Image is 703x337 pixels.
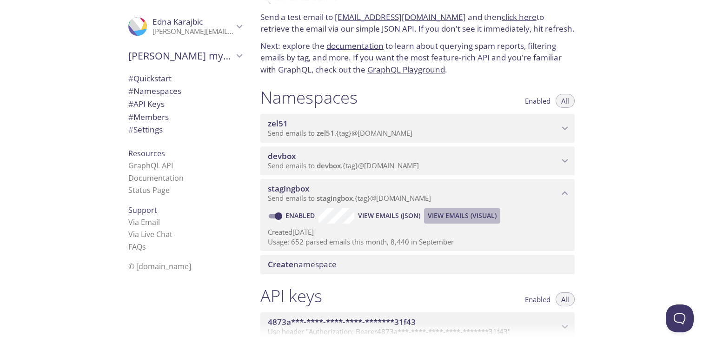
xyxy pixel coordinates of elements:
[260,146,575,175] div: devbox namespace
[128,173,184,183] a: Documentation
[268,161,419,170] span: Send emails to . {tag} @[DOMAIN_NAME]
[121,44,249,68] div: Jochen Schweizer mydays Holding GmbH
[128,99,165,109] span: API Keys
[128,124,163,135] span: Settings
[367,64,445,75] a: GraphQL Playground
[121,123,249,136] div: Team Settings
[556,292,575,306] button: All
[268,183,309,194] span: stagingbox
[128,229,172,239] a: Via Live Chat
[128,99,133,109] span: #
[317,193,353,203] span: stagingbox
[128,185,170,195] a: Status Page
[335,12,466,22] a: [EMAIL_ADDRESS][DOMAIN_NAME]
[260,255,575,274] div: Create namespace
[128,73,133,84] span: #
[121,85,249,98] div: Namespaces
[268,259,337,270] span: namespace
[268,259,293,270] span: Create
[556,94,575,108] button: All
[428,210,497,221] span: View Emails (Visual)
[424,208,500,223] button: View Emails (Visual)
[260,87,358,108] h1: Namespaces
[268,193,431,203] span: Send emails to . {tag} @[DOMAIN_NAME]
[128,160,173,171] a: GraphQL API
[128,86,181,96] span: Namespaces
[260,40,575,76] p: Next: explore the to learn about querying spam reports, filtering emails by tag, and more. If you...
[260,11,575,35] p: Send a test email to and then to retrieve the email via our simple JSON API. If you don't see it ...
[358,210,420,221] span: View Emails (JSON)
[260,114,575,143] div: zel51 namespace
[128,205,157,215] span: Support
[354,208,424,223] button: View Emails (JSON)
[128,261,191,271] span: © [DOMAIN_NAME]
[128,73,172,84] span: Quickstart
[260,285,322,306] h1: API keys
[128,148,165,159] span: Resources
[260,179,575,208] div: stagingbox namespace
[128,217,160,227] a: Via Email
[153,27,233,36] p: [PERSON_NAME][EMAIL_ADDRESS][DOMAIN_NAME]
[284,211,318,220] a: Enabled
[317,128,334,138] span: zel51
[121,111,249,124] div: Members
[128,112,169,122] span: Members
[268,128,412,138] span: Send emails to . {tag} @[DOMAIN_NAME]
[268,118,288,129] span: zel51
[268,227,567,237] p: Created [DATE]
[326,40,384,51] a: documentation
[317,161,341,170] span: devbox
[666,304,694,332] iframe: Help Scout Beacon - Open
[153,16,203,27] span: Edna Karajbic
[128,124,133,135] span: #
[268,151,296,161] span: devbox
[121,11,249,42] div: Edna Karajbic
[128,242,146,252] a: FAQ
[128,86,133,96] span: #
[519,94,556,108] button: Enabled
[519,292,556,306] button: Enabled
[121,72,249,85] div: Quickstart
[268,237,567,247] p: Usage: 652 parsed emails this month, 8,440 in September
[128,49,233,62] span: [PERSON_NAME] mydays Holding GmbH
[128,112,133,122] span: #
[121,98,249,111] div: API Keys
[502,12,537,22] a: click here
[142,242,146,252] span: s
